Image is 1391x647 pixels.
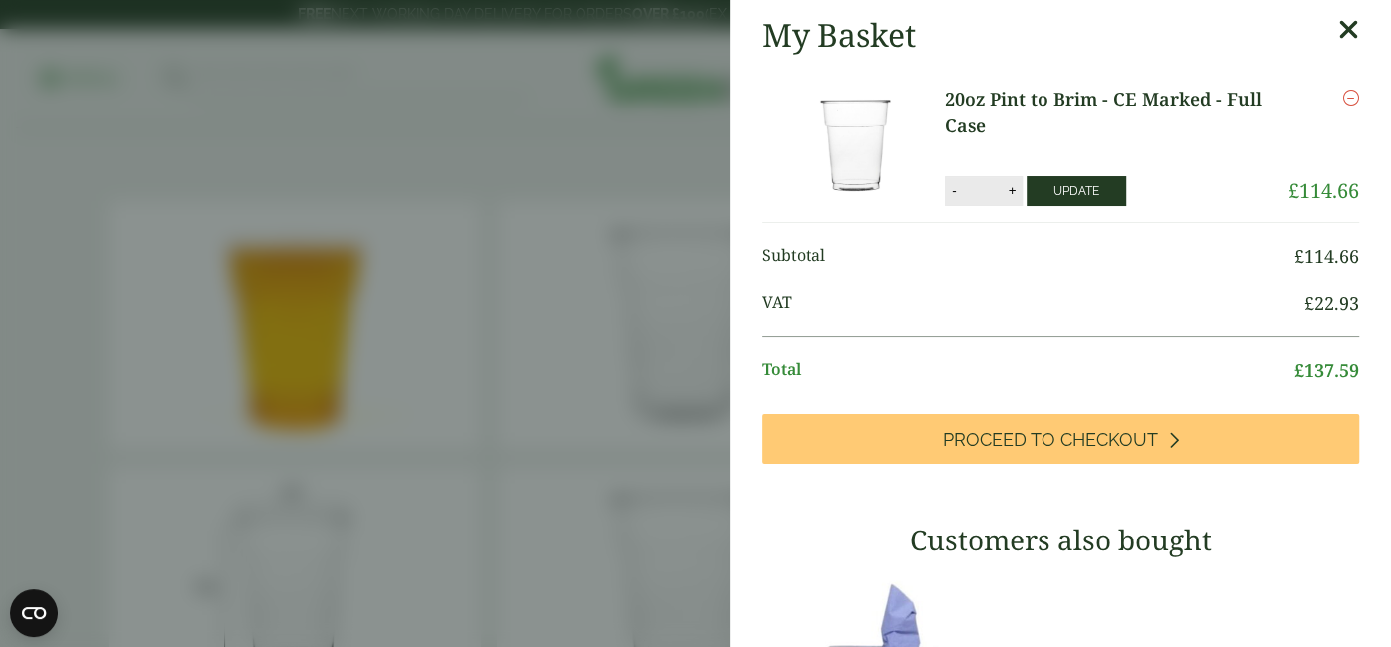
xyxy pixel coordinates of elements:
button: Open CMP widget [10,589,58,637]
a: Remove this item [1343,86,1359,109]
h3: Customers also bought [762,524,1359,557]
bdi: 137.59 [1294,358,1359,382]
button: Update [1027,176,1126,206]
span: £ [1288,177,1299,204]
span: £ [1294,244,1304,268]
span: Total [762,357,1294,384]
span: Subtotal [762,243,1294,270]
a: Proceed to Checkout [762,414,1359,464]
span: VAT [762,290,1304,317]
button: + [1002,182,1022,199]
a: 20oz Pint to Brim - CE Marked - Full Case [945,86,1288,139]
span: £ [1294,358,1304,382]
bdi: 114.66 [1294,244,1359,268]
h2: My Basket [762,16,916,54]
span: Proceed to Checkout [943,429,1158,451]
button: - [946,182,962,199]
span: £ [1304,291,1314,315]
img: 20oz Pint to Brim - CE Marked-Full Case of-0 [766,86,945,205]
bdi: 22.93 [1304,291,1359,315]
bdi: 114.66 [1288,177,1359,204]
